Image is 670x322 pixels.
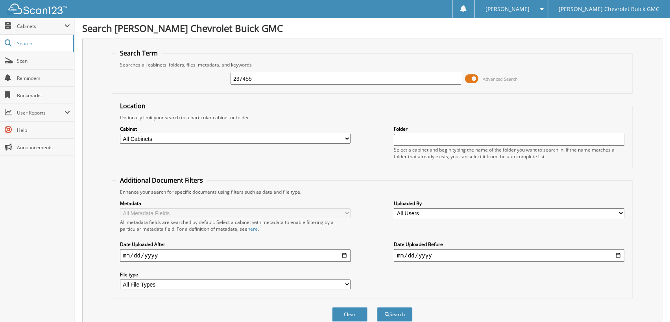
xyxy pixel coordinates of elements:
[120,219,351,232] div: All metadata fields are searched by default. Select a cabinet with metadata to enable filtering b...
[247,226,258,232] a: here
[120,241,351,248] label: Date Uploaded After
[116,49,162,57] legend: Search Term
[82,22,662,35] h1: Search [PERSON_NAME] Chevrolet Buick GMC
[120,249,351,262] input: start
[120,200,351,207] label: Metadata
[394,241,624,248] label: Date Uploaded Before
[116,102,150,110] legend: Location
[120,126,351,132] label: Cabinet
[17,127,70,133] span: Help
[8,4,67,14] img: scan123-logo-white.svg
[17,92,70,99] span: Bookmarks
[394,249,624,262] input: end
[120,271,351,278] label: File type
[483,76,518,82] span: Advanced Search
[631,284,670,322] iframe: Chat Widget
[559,7,659,11] span: [PERSON_NAME] Chevrolet Buick GMC
[394,126,624,132] label: Folder
[17,40,69,47] span: Search
[394,146,624,160] div: Select a cabinet and begin typing the name of the folder you want to search in. If the name match...
[17,23,65,30] span: Cabinets
[116,61,629,68] div: Searches all cabinets, folders, files, metadata, and keywords
[485,7,530,11] span: [PERSON_NAME]
[17,57,70,64] span: Scan
[377,307,412,322] button: Search
[17,144,70,151] span: Announcements
[116,114,629,121] div: Optionally limit your search to a particular cabinet or folder
[116,176,207,185] legend: Additional Document Filters
[116,189,629,195] div: Enhance your search for specific documents using filters such as date and file type.
[394,200,624,207] label: Uploaded By
[17,109,65,116] span: User Reports
[17,75,70,81] span: Reminders
[332,307,367,322] button: Clear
